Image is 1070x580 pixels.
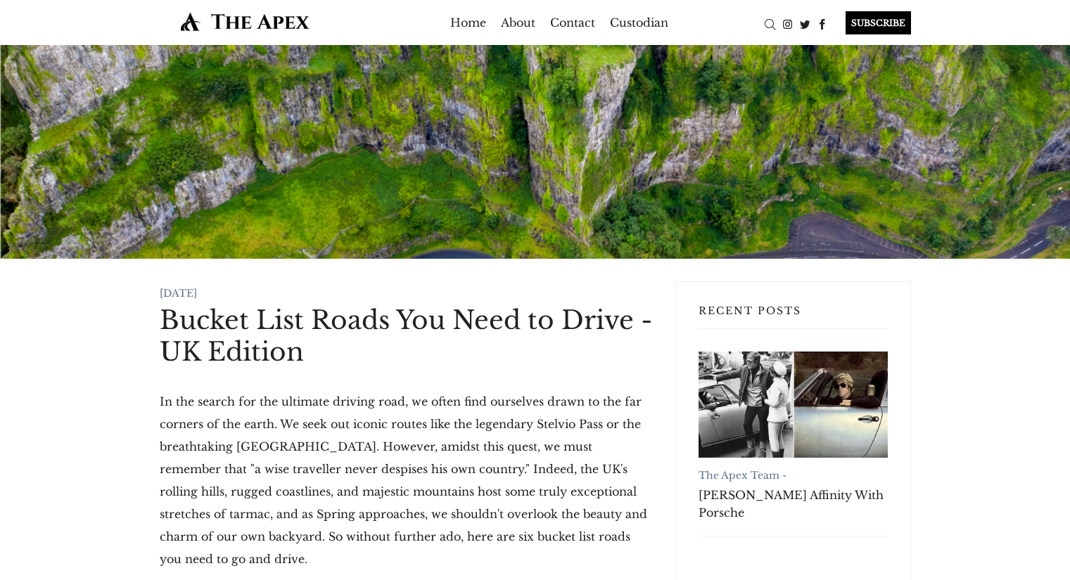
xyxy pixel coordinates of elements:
a: Facebook [814,16,832,30]
a: Custodian [610,11,668,34]
p: In the search for the ultimate driving road, we often find ourselves drawn to the far corners of ... [160,390,653,570]
a: Robert Redford's Affinity With Porsche [699,352,888,458]
h3: Recent Posts [699,304,888,329]
a: Contact [550,11,595,34]
a: SUBSCRIBE [832,11,911,34]
a: About [501,11,535,34]
a: [PERSON_NAME] Affinity With Porsche [699,486,888,522]
time: [DATE] [160,287,197,299]
a: Search [761,16,779,30]
a: Home [450,11,486,34]
img: The Apex by Custodian [160,11,331,32]
div: SUBSCRIBE [846,11,911,34]
a: Instagram [779,16,796,30]
a: Twitter [796,16,814,30]
h1: Bucket List Roads You Need to Drive - UK Edition [160,304,653,368]
a: The Apex Team - [699,469,786,482]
